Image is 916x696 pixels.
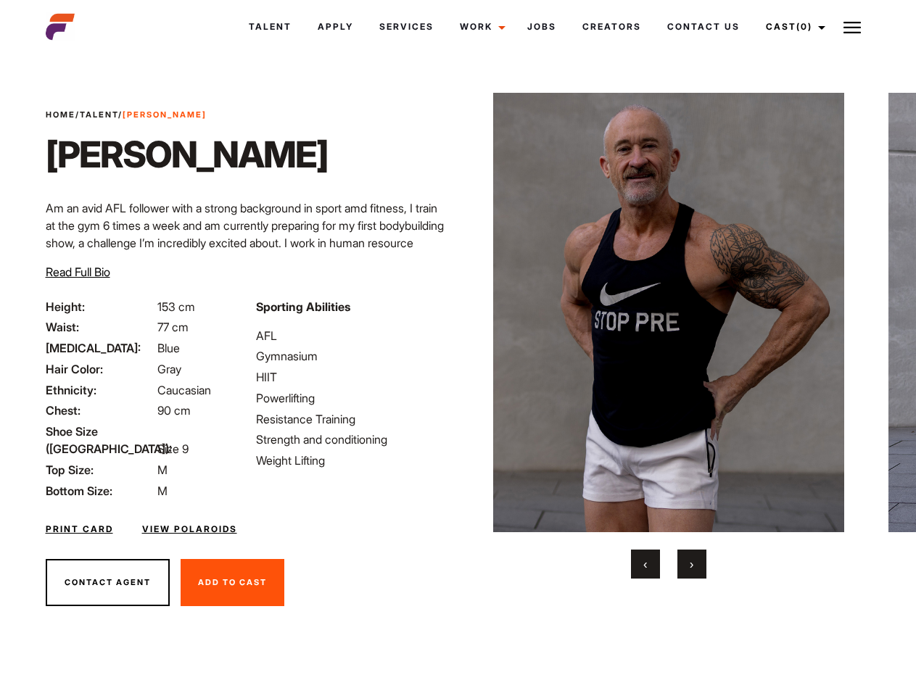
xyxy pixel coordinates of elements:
span: Shoe Size ([GEOGRAPHIC_DATA]): [46,423,154,457]
a: Talent [80,109,118,120]
img: Burger icon [843,19,861,36]
a: Apply [305,7,366,46]
span: 153 cm [157,299,195,314]
span: Caucasian [157,383,211,397]
span: Size 9 [157,442,189,456]
span: Hair Color: [46,360,154,378]
span: M [157,484,168,498]
span: [MEDICAL_DATA]: [46,339,154,357]
li: Powerlifting [256,389,449,407]
a: Print Card [46,523,113,536]
li: Weight Lifting [256,452,449,469]
span: Add To Cast [198,577,267,587]
a: Home [46,109,75,120]
span: Ethnicity: [46,381,154,399]
span: Read Full Bio [46,265,110,279]
span: Gray [157,362,181,376]
a: View Polaroids [142,523,237,536]
span: 90 cm [157,403,191,418]
a: Creators [569,7,654,46]
a: Contact Us [654,7,753,46]
span: Next [690,557,693,571]
p: Am an avid AFL follower with a strong background in sport amd fitness, I train at the gym 6 times... [46,199,450,339]
span: Top Size: [46,461,154,478]
a: Jobs [514,7,569,46]
strong: Sporting Abilities [256,299,350,314]
li: Resistance Training [256,410,449,428]
span: Blue [157,341,180,355]
span: Height: [46,298,154,315]
li: AFL [256,327,449,344]
strong: [PERSON_NAME] [123,109,207,120]
li: Gymnasium [256,347,449,365]
a: Services [366,7,447,46]
a: Talent [236,7,305,46]
li: Strength and conditioning [256,431,449,448]
span: / / [46,109,207,121]
li: HIIT [256,368,449,386]
span: 77 cm [157,320,189,334]
a: Cast(0) [753,7,834,46]
span: Waist: [46,318,154,336]
span: M [157,463,168,477]
span: Bottom Size: [46,482,154,500]
button: Add To Cast [181,559,284,607]
span: (0) [796,21,812,32]
button: Read Full Bio [46,263,110,281]
button: Contact Agent [46,559,170,607]
span: Previous [643,557,647,571]
img: cropped-aefm-brand-fav-22-square.png [46,12,75,41]
h1: [PERSON_NAME] [46,133,328,176]
span: Chest: [46,402,154,419]
a: Work [447,7,514,46]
